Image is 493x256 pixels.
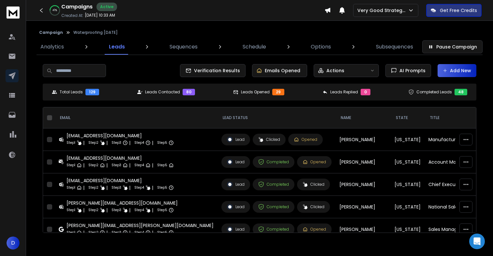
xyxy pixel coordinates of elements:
div: Clicked [303,204,324,209]
div: [EMAIL_ADDRESS][DOMAIN_NAME] [67,177,174,184]
p: Total Leads [60,89,83,95]
p: Step 5 [157,207,167,213]
p: | [83,229,84,236]
p: Emails Opened [265,67,300,74]
div: 0 [361,89,370,95]
div: Opened [294,137,317,142]
p: | [129,207,130,213]
div: Opened [303,227,326,232]
td: [US_STATE] [391,173,425,196]
p: | [83,140,84,146]
p: | [152,140,153,146]
p: Step 2 [88,140,98,146]
p: | [83,162,84,168]
p: Step 5 [157,162,167,168]
p: Step 3 [112,162,121,168]
div: [PERSON_NAME][EMAIL_ADDRESS][DOMAIN_NAME] [67,200,178,206]
th: title [425,107,482,128]
p: | [152,162,153,168]
div: Lead [227,204,245,210]
p: Step 5 [157,140,167,146]
div: [EMAIL_ADDRESS][DOMAIN_NAME] [67,155,174,161]
p: | [152,184,153,191]
div: Active [97,3,117,11]
td: [PERSON_NAME] [336,196,391,218]
button: Campaign [39,30,63,35]
p: Analytics [40,43,64,51]
td: Sales Manager [425,218,482,241]
p: Step 3 [112,229,121,236]
th: State [391,107,425,128]
td: Manufactures Sales Representative [425,128,482,151]
div: Lead [227,182,245,187]
p: Leads [109,43,125,51]
button: Get Free Credits [426,4,482,17]
p: Step 1 [67,184,75,191]
div: Lead [227,137,245,142]
a: Schedule [239,39,270,55]
button: Pause Campaign [422,40,483,53]
div: 129 [85,89,99,95]
p: | [129,229,130,236]
div: Clicked [258,137,280,142]
div: 48 [455,89,467,95]
div: 29 [272,89,284,95]
div: Lead [227,226,245,232]
p: Step 5 [157,184,167,191]
a: Subsequences [372,39,417,55]
p: | [106,229,108,236]
p: Step 1 [67,140,75,146]
p: | [129,162,130,168]
div: Lead [227,159,245,165]
div: [PERSON_NAME][EMAIL_ADDRESS][PERSON_NAME][DOMAIN_NAME] [67,222,214,229]
div: Opened [303,159,326,165]
button: D [7,236,20,249]
p: [DATE] 10:33 AM [85,13,115,18]
td: [US_STATE] [391,151,425,173]
div: Open Intercom Messenger [469,234,485,249]
a: Leads [105,39,129,55]
p: | [83,184,84,191]
td: [PERSON_NAME] [336,128,391,151]
h1: Campaigns [61,3,93,11]
img: logo [7,7,20,19]
a: Sequences [166,39,202,55]
td: [US_STATE] [391,218,425,241]
button: AI Prompts [385,64,431,77]
a: Analytics [37,39,68,55]
p: Step 2 [88,207,98,213]
div: Completed [258,159,289,165]
button: Verification Results [180,64,246,77]
p: Sequences [170,43,198,51]
td: Account Manager [425,151,482,173]
p: Completed Leads [416,89,452,95]
th: NAME [336,107,391,128]
p: Actions [326,67,344,74]
p: | [106,162,108,168]
p: | [106,207,108,213]
p: Leads Opened [241,89,270,95]
p: Step 1 [67,207,75,213]
p: Step 4 [134,162,144,168]
p: Step 4 [134,207,144,213]
p: Options [311,43,331,51]
div: [EMAIL_ADDRESS][DOMAIN_NAME] [67,132,174,139]
div: Completed [258,204,289,210]
p: Subsequences [376,43,413,51]
p: 41 % [52,8,57,12]
p: | [83,207,84,213]
div: 80 [183,89,195,95]
p: Created At: [61,13,83,18]
p: | [129,140,130,146]
p: Very Good Strategies [357,7,408,14]
td: National Sales Manager [425,196,482,218]
p: Step 1 [67,229,75,236]
p: Waterproofing [DATE] [73,30,118,35]
p: Step 4 [134,184,144,191]
th: EMAIL [55,107,217,128]
div: Completed [258,226,289,232]
div: Clicked [303,182,324,187]
div: Completed [258,182,289,187]
a: Options [307,39,335,55]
